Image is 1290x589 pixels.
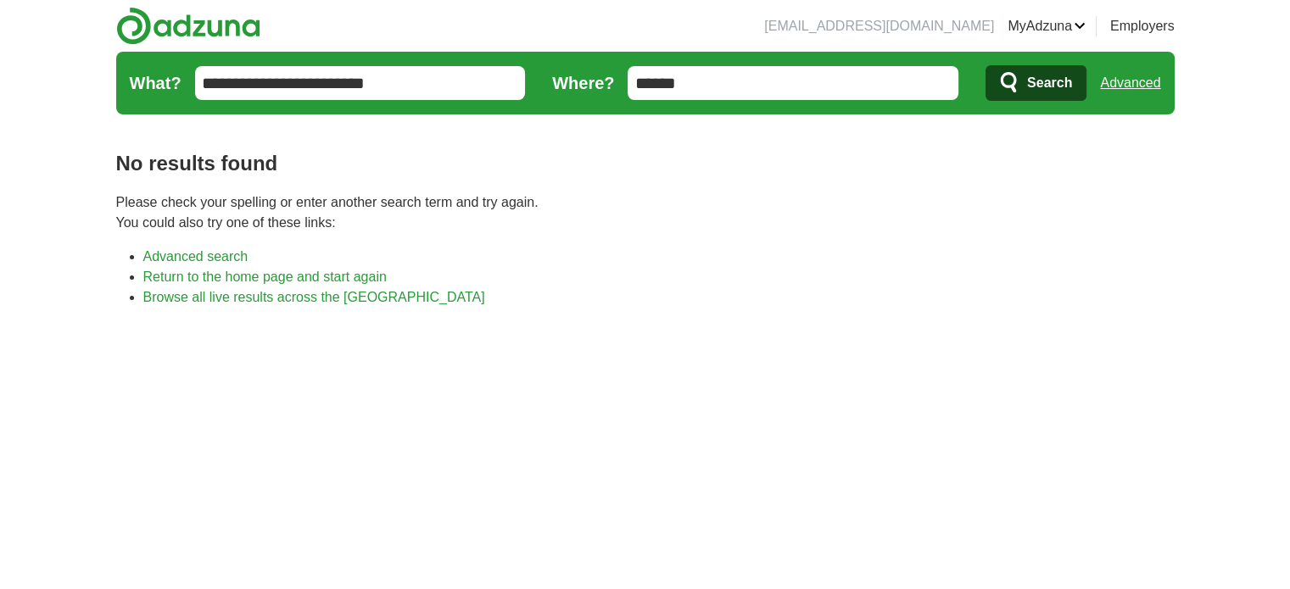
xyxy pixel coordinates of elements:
[143,249,249,264] a: Advanced search
[116,192,1175,233] p: Please check your spelling or enter another search term and try again. You could also try one of ...
[130,70,181,96] label: What?
[143,290,485,304] a: Browse all live results across the [GEOGRAPHIC_DATA]
[764,16,994,36] li: [EMAIL_ADDRESS][DOMAIN_NAME]
[1008,16,1086,36] a: MyAdzuna
[116,7,260,45] img: Adzuna logo
[1110,16,1175,36] a: Employers
[1100,66,1160,100] a: Advanced
[1027,66,1072,100] span: Search
[552,70,614,96] label: Where?
[986,65,1086,101] button: Search
[143,269,387,284] a: Return to the home page and start again
[116,148,1175,179] h1: No results found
